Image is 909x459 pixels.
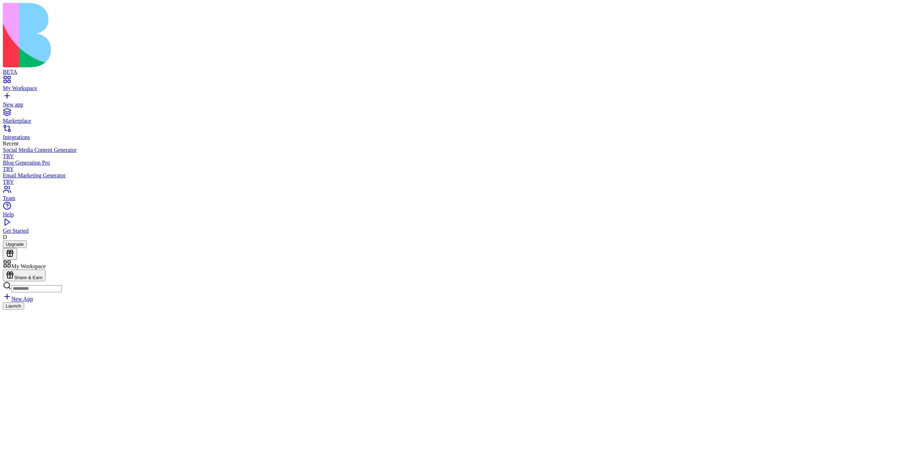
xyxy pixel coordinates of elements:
[3,62,906,75] a: BETA
[3,69,906,75] div: BETA
[3,166,906,172] div: TRY
[11,263,46,269] span: My Workspace
[3,189,906,201] a: Team
[3,153,906,160] div: TRY
[3,95,906,108] a: New app
[3,101,906,108] div: New app
[3,195,906,201] div: Team
[3,128,906,140] a: Integrations
[3,302,24,310] button: Launch
[3,228,906,234] div: Get Started
[3,172,906,185] a: Email Marketing GeneratorTRY
[3,134,906,140] div: Integrations
[3,240,27,248] button: Upgrade
[3,160,906,172] a: Blog Generation ProTRY
[3,140,18,146] span: Recent
[14,275,43,280] span: Share & Earn
[3,205,906,218] a: Help
[3,296,33,302] a: New App
[3,270,45,281] button: Share & Earn
[3,160,906,166] div: Blog Generation Pro
[3,179,906,185] div: TRY
[3,111,906,124] a: Marketplace
[3,3,288,67] img: logo
[3,147,906,153] div: Social Media Content Generator
[3,221,906,234] a: Get Started
[3,147,906,160] a: Social Media Content GeneratorTRY
[3,234,7,240] span: D
[3,241,27,247] a: Upgrade
[3,118,906,124] div: Marketplace
[3,79,906,92] a: My Workspace
[3,172,906,179] div: Email Marketing Generator
[3,85,906,92] div: My Workspace
[3,211,906,218] div: Help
